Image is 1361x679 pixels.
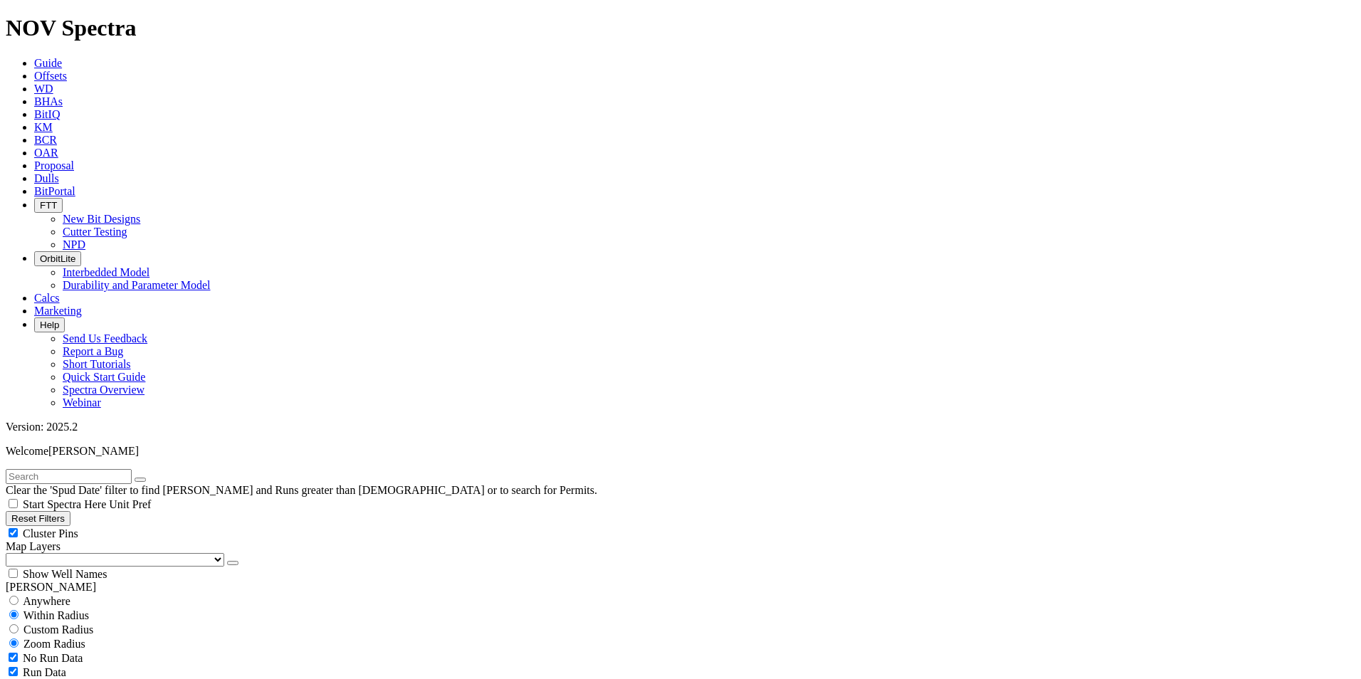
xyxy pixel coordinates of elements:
a: BitIQ [34,108,60,120]
span: Anywhere [23,595,70,607]
a: Interbedded Model [63,266,149,278]
div: [PERSON_NAME] [6,581,1355,594]
a: Cutter Testing [63,226,127,238]
span: Map Layers [6,540,61,552]
a: Durability and Parameter Model [63,279,211,291]
button: Reset Filters [6,511,70,526]
div: Version: 2025.2 [6,421,1355,433]
a: Dulls [34,172,59,184]
a: BitPortal [34,185,75,197]
a: WD [34,83,53,95]
a: Calcs [34,292,60,304]
span: Start Spectra Here [23,498,106,510]
a: Quick Start Guide [63,371,145,383]
span: Within Radius [23,609,89,621]
a: Offsets [34,70,67,82]
p: Welcome [6,445,1355,458]
a: Proposal [34,159,74,172]
h1: NOV Spectra [6,15,1355,41]
span: Custom Radius [23,623,93,636]
span: Zoom Radius [23,638,85,650]
input: Search [6,469,132,484]
span: Run Data [23,666,66,678]
a: New Bit Designs [63,213,140,225]
a: KM [34,121,53,133]
a: Guide [34,57,62,69]
span: Cluster Pins [23,527,78,539]
a: OAR [34,147,58,159]
input: Start Spectra Here [9,499,18,508]
span: [PERSON_NAME] [48,445,139,457]
span: No Run Data [23,652,83,664]
a: Webinar [63,396,101,409]
a: BCR [34,134,57,146]
span: Unit Pref [109,498,151,510]
a: BHAs [34,95,63,107]
a: Marketing [34,305,82,317]
span: Help [40,320,59,330]
span: Show Well Names [23,568,107,580]
button: OrbitLite [34,251,81,266]
button: Help [34,317,65,332]
a: NPD [63,238,85,251]
a: Spectra Overview [63,384,144,396]
span: OrbitLite [40,253,75,264]
a: Report a Bug [63,345,123,357]
button: FTT [34,198,63,213]
a: Send Us Feedback [63,332,147,344]
span: FTT [40,200,57,211]
span: Clear the 'Spud Date' filter to find [PERSON_NAME] and Runs greater than [DEMOGRAPHIC_DATA] or to... [6,484,597,496]
a: Short Tutorials [63,358,131,370]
